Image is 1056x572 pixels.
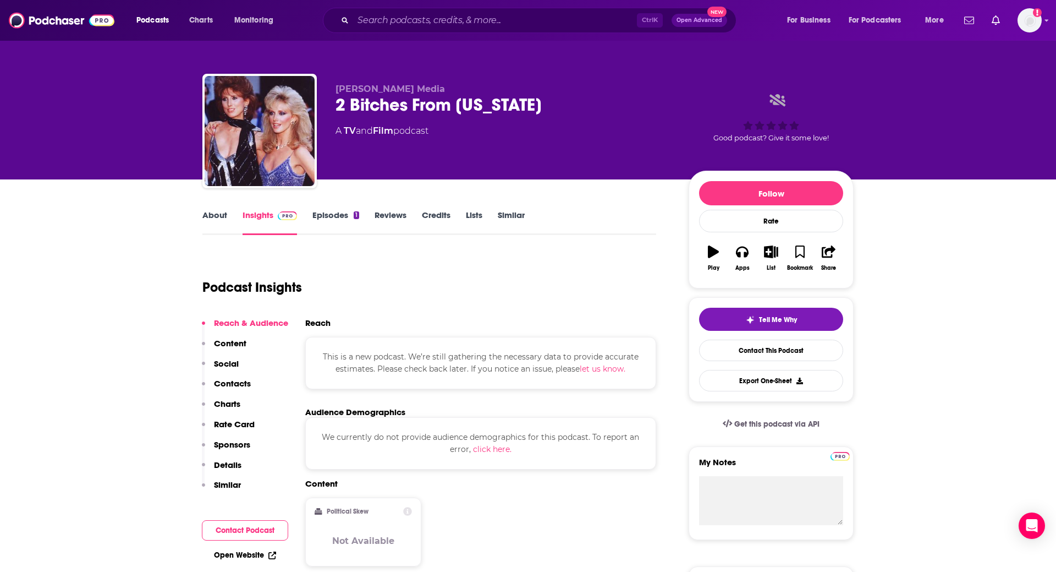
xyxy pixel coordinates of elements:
[699,340,843,361] a: Contact This Podcast
[1018,8,1042,32] span: Logged in as jfalkner
[707,7,727,17] span: New
[580,363,625,375] button: let us know.
[327,508,369,515] h2: Political Skew
[831,452,850,461] img: Podchaser Pro
[354,211,359,219] div: 1
[356,126,373,136] span: and
[333,8,747,33] div: Search podcasts, credits, & more...
[1033,8,1042,17] svg: Add a profile image
[202,210,227,235] a: About
[699,181,843,205] button: Follow
[214,358,239,369] p: Social
[214,378,251,389] p: Contacts
[202,378,251,399] button: Contacts
[375,210,406,235] a: Reviews
[699,238,728,278] button: Play
[214,419,255,429] p: Rate Card
[821,265,836,271] div: Share
[759,315,797,324] span: Tell Me Why
[699,210,843,232] div: Rate
[344,126,356,136] a: TV
[708,265,719,271] div: Play
[305,478,647,489] h2: Content
[1018,8,1042,32] button: Show profile menu
[925,13,944,28] span: More
[214,551,276,560] a: Open Website
[214,439,250,450] p: Sponsors
[785,238,814,278] button: Bookmark
[714,411,828,438] a: Get this podcast via API
[214,460,241,470] p: Details
[305,318,331,328] h2: Reach
[757,238,785,278] button: List
[136,13,169,28] span: Podcasts
[734,420,820,429] span: Get this podcast via API
[202,279,302,296] h1: Podcast Insights
[699,457,843,476] label: My Notes
[842,12,917,29] button: open menu
[202,520,288,541] button: Contact Podcast
[202,480,241,500] button: Similar
[917,12,958,29] button: open menu
[227,12,288,29] button: open menu
[831,450,850,461] a: Pro website
[498,210,525,235] a: Similar
[699,370,843,391] button: Export One-Sheet
[202,358,239,379] button: Social
[214,318,288,328] p: Reach & Audience
[243,210,297,235] a: InsightsPodchaser Pro
[353,12,637,29] input: Search podcasts, credits, & more...
[767,265,776,271] div: List
[960,11,978,30] a: Show notifications dropdown
[815,238,843,278] button: Share
[202,439,250,460] button: Sponsors
[676,18,722,23] span: Open Advanced
[202,419,255,439] button: Rate Card
[689,84,854,152] div: Good podcast? Give it some love!
[202,399,240,419] button: Charts
[728,238,756,278] button: Apps
[713,134,829,142] span: Good podcast? Give it some love!
[202,338,246,358] button: Content
[129,12,183,29] button: open menu
[787,13,831,28] span: For Business
[202,318,288,338] button: Reach & Audience
[746,315,755,324] img: tell me why sparkle
[637,13,663,28] span: Ctrl K
[205,76,315,186] img: 2 Bitches From Texas
[305,407,405,417] h2: Audience Demographics
[987,11,1004,30] a: Show notifications dropdown
[699,308,843,331] button: tell me why sparkleTell Me Why
[466,210,482,235] a: Lists
[9,10,114,31] img: Podchaser - Follow, Share and Rate Podcasts
[335,84,445,94] span: [PERSON_NAME] Media
[849,13,901,28] span: For Podcasters
[202,460,241,480] button: Details
[735,265,750,271] div: Apps
[312,210,359,235] a: Episodes1
[473,443,512,455] button: click here.
[332,536,394,546] h3: Not Available
[278,211,297,220] img: Podchaser Pro
[323,352,639,374] span: This is a new podcast. We’re still gathering the necessary data to provide accurate estimates. Pl...
[779,12,844,29] button: open menu
[335,124,428,138] div: A podcast
[214,480,241,490] p: Similar
[234,13,273,28] span: Monitoring
[214,399,240,409] p: Charts
[1019,513,1045,539] div: Open Intercom Messenger
[422,210,450,235] a: Credits
[1018,8,1042,32] img: User Profile
[214,338,246,348] p: Content
[322,432,639,454] span: We currently do not provide audience demographics for this podcast. To report an error,
[189,13,213,28] span: Charts
[672,14,727,27] button: Open AdvancedNew
[182,12,219,29] a: Charts
[373,126,393,136] a: Film
[787,265,813,271] div: Bookmark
